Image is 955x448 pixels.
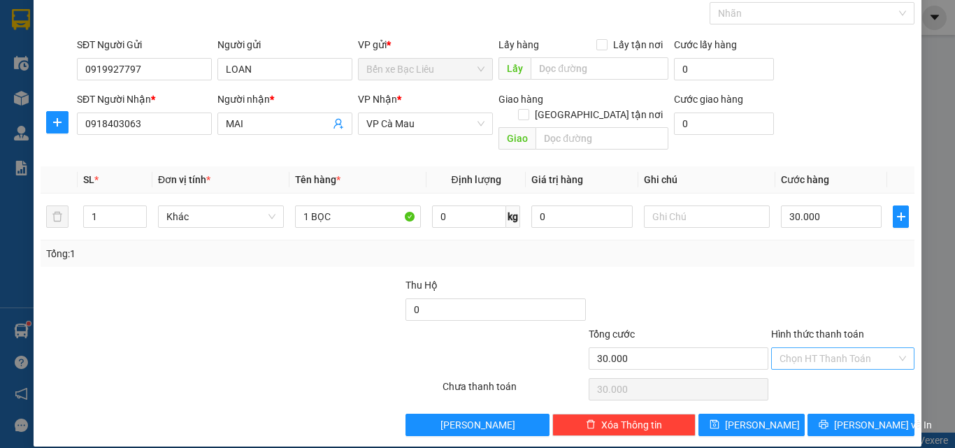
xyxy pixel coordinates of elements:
input: Cước lấy hàng [674,58,774,80]
span: user-add [333,118,344,129]
button: [PERSON_NAME] [405,414,549,436]
span: Lấy tận nơi [608,37,668,52]
li: 85 [PERSON_NAME] [6,31,266,48]
span: VP Nhận [358,94,397,105]
div: SĐT Người Gửi [77,37,212,52]
span: printer [819,419,828,431]
b: [PERSON_NAME] [80,9,198,27]
span: environment [80,34,92,45]
span: Giá trị hàng [531,174,583,185]
label: Hình thức thanh toán [771,328,864,340]
span: Tổng cước [589,328,635,340]
li: 02839.63.63.63 [6,48,266,66]
input: Ghi Chú [644,205,770,228]
span: [GEOGRAPHIC_DATA] tận nơi [529,107,668,122]
span: [PERSON_NAME] [440,417,515,433]
span: Giao hàng [498,94,543,105]
button: plus [893,205,909,228]
div: Người nhận [217,92,352,107]
input: VD: Bàn, Ghế [295,205,421,228]
input: 0 [531,205,632,228]
span: Cước hàng [781,174,829,185]
span: Lấy [498,57,531,80]
span: Đơn vị tính [158,174,210,185]
button: delete [46,205,69,228]
span: delete [586,419,596,431]
label: Cước lấy hàng [674,39,737,50]
div: Tổng: 1 [46,246,370,261]
span: plus [47,117,68,128]
span: Giao [498,127,536,150]
span: Định lượng [451,174,501,185]
span: Xóa Thông tin [601,417,662,433]
button: deleteXóa Thông tin [552,414,696,436]
button: plus [46,111,69,133]
div: SĐT Người Nhận [77,92,212,107]
span: [PERSON_NAME] [725,417,800,433]
span: Tên hàng [295,174,340,185]
span: save [710,419,719,431]
span: VP Cà Mau [366,113,484,134]
div: VP gửi [358,37,493,52]
span: Khác [166,206,275,227]
label: Cước giao hàng [674,94,743,105]
input: Dọc đường [536,127,668,150]
button: save[PERSON_NAME] [698,414,805,436]
input: Dọc đường [531,57,668,80]
span: SL [83,174,94,185]
button: printer[PERSON_NAME] và In [807,414,914,436]
div: Chưa thanh toán [441,379,587,403]
span: Bến xe Bạc Liêu [366,59,484,80]
b: GỬI : Bến xe Bạc Liêu [6,87,192,110]
span: Lấy hàng [498,39,539,50]
div: Người gửi [217,37,352,52]
span: plus [893,211,908,222]
input: Cước giao hàng [674,113,774,135]
span: phone [80,51,92,62]
span: Thu Hộ [405,280,438,291]
span: kg [506,205,520,228]
th: Ghi chú [638,166,775,194]
span: [PERSON_NAME] và In [834,417,932,433]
